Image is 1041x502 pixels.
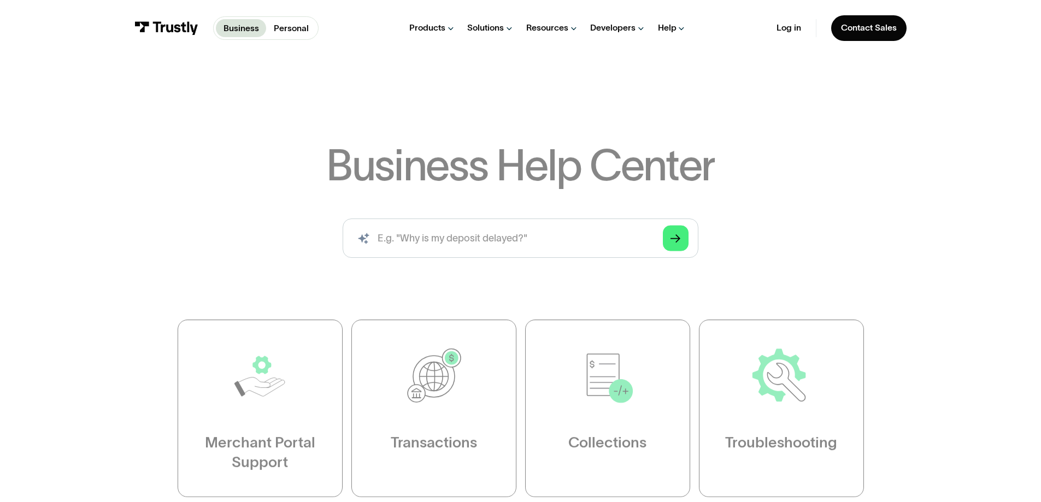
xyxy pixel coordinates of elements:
[525,320,690,497] a: Collections
[777,22,801,33] a: Log in
[326,144,715,187] h1: Business Help Center
[203,433,317,472] div: Merchant Portal Support
[831,15,907,41] a: Contact Sales
[274,22,309,35] p: Personal
[526,22,568,33] div: Resources
[658,22,677,33] div: Help
[568,433,646,452] div: Collections
[409,22,445,33] div: Products
[467,22,504,33] div: Solutions
[343,218,698,258] input: search
[841,22,897,33] div: Contact Sales
[391,433,477,452] div: Transactions
[266,19,316,37] a: Personal
[134,21,198,35] img: Trustly Logo
[224,22,259,35] p: Business
[351,320,516,497] a: Transactions
[343,218,698,258] form: Search
[725,433,837,452] div: Troubleshooting
[590,22,636,33] div: Developers
[698,320,863,497] a: Troubleshooting
[216,19,266,37] a: Business
[178,320,343,497] a: Merchant Portal Support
